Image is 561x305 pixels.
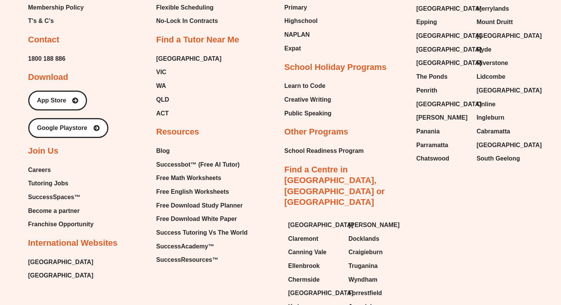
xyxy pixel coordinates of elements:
[28,178,68,189] span: Tutoring Jobs
[348,233,379,245] span: Docklands
[416,57,469,69] a: [GEOGRAPHIC_DATA]
[288,247,326,258] span: Canning Vale
[156,200,247,211] a: Free Download Study Planner
[416,3,469,15] a: [GEOGRAPHIC_DATA]
[477,16,513,28] span: Mount Druitt
[28,2,84,13] a: Membership Policy
[477,153,529,164] a: South Geelong
[156,254,218,266] span: SuccessResources™
[348,260,401,272] a: Truganina
[28,34,60,45] h2: Contact
[28,118,108,138] a: Google Playstore
[284,15,318,27] span: Highschool
[348,219,400,231] span: [PERSON_NAME]
[477,3,529,15] a: Merrylands
[477,99,496,110] span: Online
[156,2,221,13] a: Flexible Scheduling
[28,178,94,189] a: Tutoring Jobs
[284,108,332,119] a: Public Speaking
[156,108,221,119] a: ACT
[284,29,310,41] span: NAPLAN
[288,287,341,299] a: [GEOGRAPHIC_DATA]
[156,200,243,211] span: Free Download Study Planner
[156,127,199,138] h2: Resources
[477,44,492,55] span: Ryde
[156,108,169,119] span: ACT
[28,146,58,157] h2: Join Us
[430,219,561,305] div: Chat Widget
[416,30,482,42] span: [GEOGRAPHIC_DATA]
[416,112,469,123] a: [PERSON_NAME]
[156,213,237,225] span: Free Download White Paper
[28,219,94,230] a: Franchise Opportunity
[477,126,529,137] a: Cabramatta
[477,140,529,151] a: [GEOGRAPHIC_DATA]
[416,112,468,123] span: [PERSON_NAME]
[156,254,247,266] a: SuccessResources™
[477,71,506,83] span: Lidcombe
[37,125,87,131] span: Google Playstore
[284,43,301,54] span: Expat
[156,145,247,157] a: Blog
[28,205,94,217] a: Become a partner
[156,241,214,252] span: SuccessAcademy™
[156,94,169,105] span: QLD
[348,287,401,299] a: Forrestfield
[156,34,239,45] h2: Find a Tutor Near Me
[156,67,221,78] a: VIC
[156,94,221,105] a: QLD
[416,16,469,28] a: Epping
[477,112,505,123] span: Ingleburn
[156,80,166,92] span: WA
[28,256,93,268] a: [GEOGRAPHIC_DATA]
[477,71,529,83] a: Lidcombe
[28,164,51,176] span: Careers
[284,43,321,54] a: Expat
[416,44,469,55] a: [GEOGRAPHIC_DATA]
[28,15,84,27] a: T’s & C’s
[156,227,247,238] span: Success Tutoring Vs The World
[284,80,332,92] a: Learn to Code
[284,29,321,41] a: NAPLAN
[416,99,482,110] span: [GEOGRAPHIC_DATA]
[416,16,437,28] span: Epping
[28,238,118,249] h2: International Websites
[284,127,348,138] h2: Other Programs
[28,191,94,203] a: SuccessSpaces™
[416,44,482,55] span: [GEOGRAPHIC_DATA]
[288,219,341,231] a: [GEOGRAPHIC_DATA]
[284,145,364,157] a: School Readiness Program
[156,53,221,65] span: [GEOGRAPHIC_DATA]
[156,213,247,225] a: Free Download White Paper
[156,159,247,170] a: Successbot™ (Free AI Tutor)
[37,97,66,104] span: App Store
[28,53,66,65] a: 1800 188 886
[156,15,221,27] a: No-Lock In Contracts
[477,44,529,55] a: Ryde
[477,85,542,96] span: [GEOGRAPHIC_DATA]
[477,140,542,151] span: [GEOGRAPHIC_DATA]
[477,3,509,15] span: Merrylands
[416,71,469,83] a: The Ponds
[348,247,383,258] span: Craigieburn
[288,287,353,299] span: [GEOGRAPHIC_DATA]
[416,140,448,151] span: Parramatta
[477,30,542,42] span: [GEOGRAPHIC_DATA]
[288,260,320,272] span: Ellenbrook
[156,186,229,198] span: Free English Worksheets
[416,153,449,164] span: Chatswood
[156,159,240,170] span: Successbot™ (Free AI Tutor)
[28,270,93,281] a: [GEOGRAPHIC_DATA]
[416,57,482,69] span: [GEOGRAPHIC_DATA]
[28,72,68,83] h2: Download
[284,165,385,207] a: Find a Centre in [GEOGRAPHIC_DATA], [GEOGRAPHIC_DATA] or [GEOGRAPHIC_DATA]
[348,247,401,258] a: Craigieburn
[284,2,321,13] a: Primary
[284,15,321,27] a: Highschool
[416,85,437,96] span: Penrith
[284,94,332,105] a: Creative Writing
